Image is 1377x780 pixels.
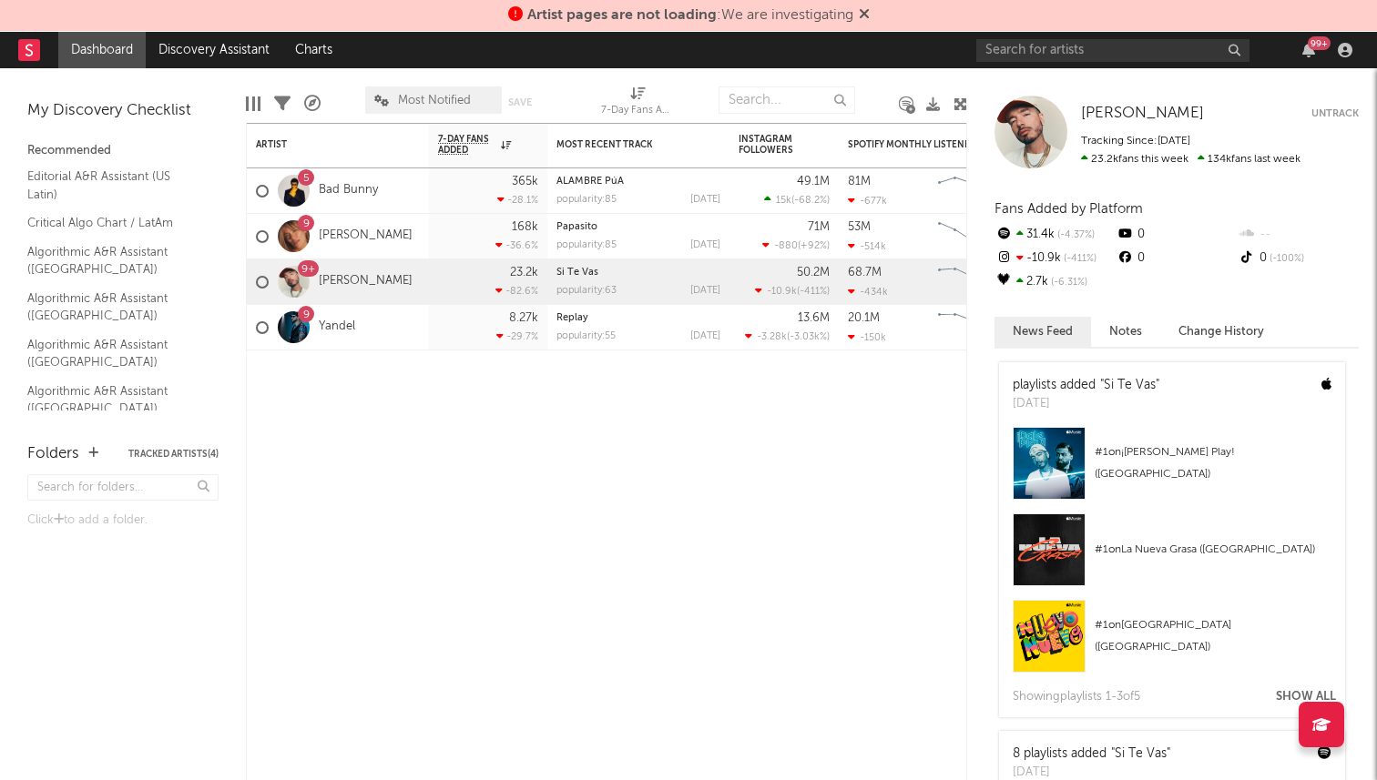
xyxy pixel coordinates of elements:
div: 7-Day Fans Added (7-Day Fans Added) [601,77,674,130]
div: 99 + [1308,36,1331,50]
button: 99+ [1302,43,1315,57]
div: 0 [1238,247,1359,270]
a: ALAMBRE PúA [556,177,624,187]
input: Search for artists [976,39,1249,62]
div: playlists added [1013,376,1159,395]
div: ( ) [762,239,830,251]
div: ALAMBRE PúA [556,177,720,187]
span: -10.9k [767,287,797,297]
a: Critical Algo Chart / LatAm [27,213,200,233]
span: Tracking Since: [DATE] [1081,136,1190,147]
a: [PERSON_NAME] [319,274,413,289]
span: -4.37 % [1055,230,1095,240]
div: Showing playlist s 1- 3 of 5 [1013,686,1140,708]
svg: Chart title [930,259,1012,305]
div: Spotify Monthly Listeners [848,139,984,150]
div: -434k [848,286,888,298]
div: My Discovery Checklist [27,100,219,122]
div: 7-Day Fans Added (7-Day Fans Added) [601,100,674,122]
a: Si Te Vas [556,268,598,278]
button: Save [508,97,532,107]
button: News Feed [994,317,1091,347]
div: -150k [848,331,886,343]
div: 8.27k [509,312,538,324]
div: Papasito [556,222,720,232]
button: Change History [1160,317,1282,347]
div: Recommended [27,140,219,162]
div: popularity: 85 [556,240,617,250]
span: [PERSON_NAME] [1081,106,1204,121]
div: ( ) [764,194,830,206]
span: -880 [774,241,798,251]
div: 20.1M [848,312,880,324]
div: 81M [848,176,871,187]
div: 50.2M [797,267,830,279]
div: 49.1M [797,176,830,187]
div: -36.6 % [495,239,538,251]
button: Notes [1091,317,1160,347]
button: Untrack [1311,105,1359,123]
div: 2.7k [994,270,1116,294]
span: -411 % [1061,254,1096,264]
div: -28.1 % [497,194,538,206]
a: Algorithmic A&R Assistant ([GEOGRAPHIC_DATA]) [27,381,200,419]
div: 13.6M [798,312,830,324]
div: # 1 on La Nueva Grasa ([GEOGRAPHIC_DATA]) [1095,539,1331,561]
span: -68.2 % [794,196,827,206]
div: 8 playlists added [1013,745,1170,764]
div: Click to add a folder. [27,510,219,532]
div: Most Recent Track [556,139,693,150]
div: Folders [27,443,79,465]
div: ( ) [745,330,830,342]
span: 134k fans last week [1081,154,1300,165]
div: 23.2k [510,267,538,279]
a: #1onLa Nueva Grasa ([GEOGRAPHIC_DATA]) [999,513,1345,600]
div: [DATE] [690,331,720,341]
a: Algorithmic A&R Assistant ([GEOGRAPHIC_DATA]) [27,289,200,326]
span: 7-Day Fans Added [438,134,496,156]
a: Papasito [556,222,597,232]
div: Edit Columns [246,77,260,130]
svg: Chart title [930,214,1012,259]
span: Artist pages are not loading [527,8,717,23]
div: -29.7 % [496,330,538,342]
div: -82.6 % [495,285,538,297]
a: [PERSON_NAME] [319,228,413,244]
div: -10.9k [994,247,1116,270]
button: Show All [1276,691,1336,703]
a: Bad Bunny [319,183,378,198]
div: popularity: 55 [556,331,616,341]
input: Search for folders... [27,474,219,501]
a: #1on[GEOGRAPHIC_DATA] ([GEOGRAPHIC_DATA]) [999,600,1345,686]
span: -3.28k [757,332,787,342]
span: +92 % [801,241,827,251]
div: 168k [512,221,538,233]
div: # 1 on ¡[PERSON_NAME] Play! ([GEOGRAPHIC_DATA]) [1095,441,1331,485]
div: Replay [556,313,720,323]
div: 68.7M [848,267,882,279]
a: #1on¡[PERSON_NAME] Play! ([GEOGRAPHIC_DATA]) [999,427,1345,513]
div: 53M [848,221,871,233]
div: A&R Pipeline [304,77,321,130]
div: -677k [848,195,887,207]
a: Replay [556,313,588,323]
div: 31.4k [994,223,1116,247]
a: "Si Te Vas" [1100,379,1159,391]
div: 71M [808,221,830,233]
a: Editorial A&R Assistant (US Latin) [27,167,200,204]
span: Dismiss [859,8,870,23]
span: : We are investigating [527,8,853,23]
a: "Si Te Vas" [1111,747,1170,760]
div: [DATE] [690,195,720,205]
span: -6.31 % [1048,278,1087,288]
div: Filters [274,77,291,130]
span: 15k [776,196,791,206]
span: -100 % [1267,254,1304,264]
div: Si Te Vas [556,268,720,278]
svg: Chart title [930,168,1012,214]
div: [DATE] [1013,395,1159,413]
span: Most Notified [398,95,471,106]
div: -514k [848,240,886,252]
a: [PERSON_NAME] [1081,105,1204,123]
div: ( ) [755,285,830,297]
